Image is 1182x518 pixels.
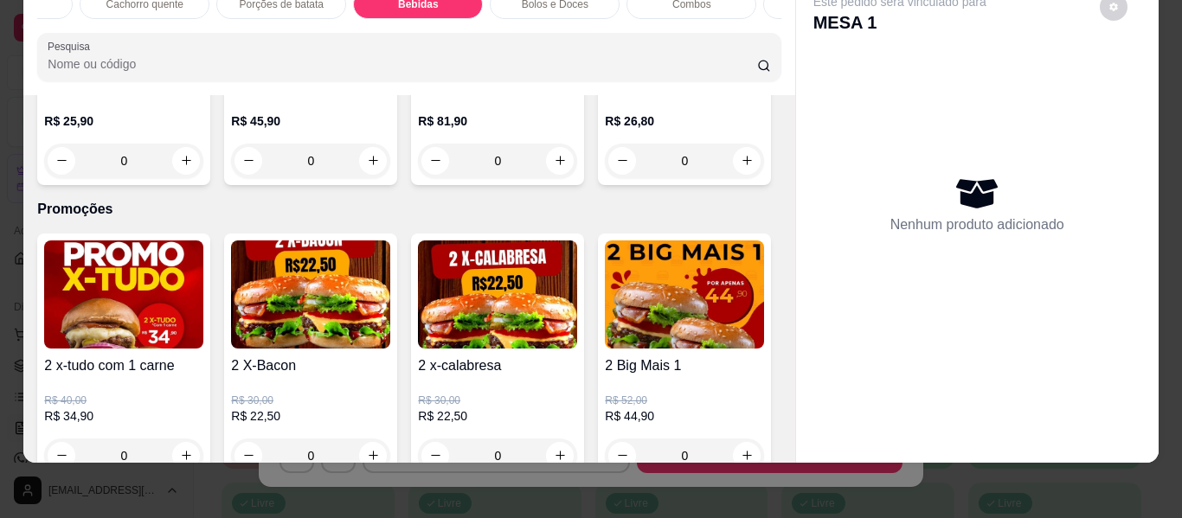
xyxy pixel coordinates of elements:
[421,147,449,175] button: decrease-product-quantity
[231,407,390,425] p: R$ 22,50
[231,393,390,407] p: R$ 30,00
[231,112,390,130] p: R$ 45,90
[418,407,577,425] p: R$ 22,50
[172,442,200,470] button: increase-product-quantity
[44,393,203,407] p: R$ 40,00
[37,199,781,220] p: Promoções
[605,407,764,425] p: R$ 44,90
[733,442,761,470] button: increase-product-quantity
[605,355,764,376] h4: 2 Big Mais 1
[890,214,1064,235] p: Nenhum produto adicionado
[234,147,262,175] button: decrease-product-quantity
[48,147,75,175] button: decrease-product-quantity
[421,442,449,470] button: decrease-product-quantity
[44,240,203,349] img: product-image
[234,442,262,470] button: decrease-product-quantity
[418,240,577,349] img: product-image
[605,393,764,407] p: R$ 52,00
[48,55,757,73] input: Pesquisa
[608,442,636,470] button: decrease-product-quantity
[48,39,96,54] label: Pesquisa
[605,240,764,349] img: product-image
[418,355,577,376] h4: 2 x-calabresa
[231,355,390,376] h4: 2 X-Bacon
[231,240,390,349] img: product-image
[44,355,203,376] h4: 2 x-tudo com 1 carne
[546,147,574,175] button: increase-product-quantity
[813,10,986,35] p: MESA 1
[359,442,387,470] button: increase-product-quantity
[44,407,203,425] p: R$ 34,90
[418,393,577,407] p: R$ 30,00
[48,442,75,470] button: decrease-product-quantity
[44,112,203,130] p: R$ 25,90
[172,147,200,175] button: increase-product-quantity
[605,112,764,130] p: R$ 26,80
[546,442,574,470] button: increase-product-quantity
[359,147,387,175] button: increase-product-quantity
[418,112,577,130] p: R$ 81,90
